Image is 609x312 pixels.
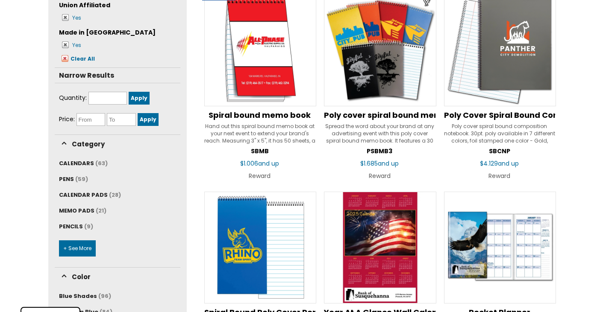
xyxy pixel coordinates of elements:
[59,222,83,230] span: PENCILS
[55,68,180,83] h5: Narrow Results
[84,222,93,230] span: (9)
[360,159,399,168] span: $1.685
[378,159,399,168] span: and up
[324,111,435,120] a: Poly cover spiral bound memo book
[109,191,121,199] span: (28)
[59,272,92,281] a: Color
[59,240,96,257] a: + See More
[480,159,519,168] span: $4.129
[489,147,510,155] span: SBCNP
[59,191,121,199] a: CALENDAR PADS (28)
[59,159,94,167] span: CALENDARS
[59,13,81,22] a: Yes
[324,170,435,182] div: Reward
[444,111,556,120] a: Poly Cover Spiral Bound Composition Notebook
[59,292,97,300] span: Blue Shades
[107,113,136,126] input: To
[59,222,93,230] a: PENCILS (9)
[204,122,316,144] div: Hand out this spiral bound memo book at your next event to extend your brand's reach. Measuring 3...
[59,93,87,102] span: Quantity
[59,175,88,183] a: PENS (59)
[59,207,94,215] span: MEMO PADS
[204,170,316,182] div: Reward
[59,1,110,9] strong: Union Affiliated
[444,122,556,144] div: Poly cover spiral bound composition notebook. 30pt. poly available in 7 different colors, foil st...
[444,192,556,304] img: Pocket Planner
[59,40,81,50] a: Yes
[70,139,106,149] span: Category
[59,54,95,63] a: Clear All
[204,111,316,120] a: Spiral bound memo book
[59,139,106,149] a: Category
[240,159,279,168] span: $1.006
[367,147,392,155] span: PSBMB3
[72,41,81,49] span: Yes
[59,28,156,37] strong: Made in [GEOGRAPHIC_DATA]
[324,192,436,304] img: Year At A Glance Wall Calendar
[258,159,279,168] span: and up
[138,113,159,126] input: Apply
[498,159,519,168] span: and up
[72,14,81,21] span: Yes
[324,110,469,120] span: Poly cover spiral bound memo book
[59,292,111,300] a: Blue Shades (96)
[204,192,317,304] img: Spiral Bound Poly Cover Reporter Notebook
[59,115,75,123] span: Price
[59,191,108,199] span: CALENDAR PADS
[76,113,106,126] input: From
[98,292,111,300] span: (96)
[70,271,92,282] span: Color
[95,159,108,167] span: (63)
[129,92,150,105] input: Apply
[59,175,74,183] span: PENS
[96,207,106,215] span: (21)
[59,159,108,167] a: CALENDARS (63)
[324,122,435,144] div: Spread the word about your brand at any advertising event with this poly cover spiral bound memo ...
[251,147,269,155] span: SBMB
[75,175,88,183] span: (59)
[209,110,311,120] span: Spiral bound memo book
[444,170,556,182] div: Reward
[59,207,106,215] a: MEMO PADS (21)
[71,55,95,62] span: Clear All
